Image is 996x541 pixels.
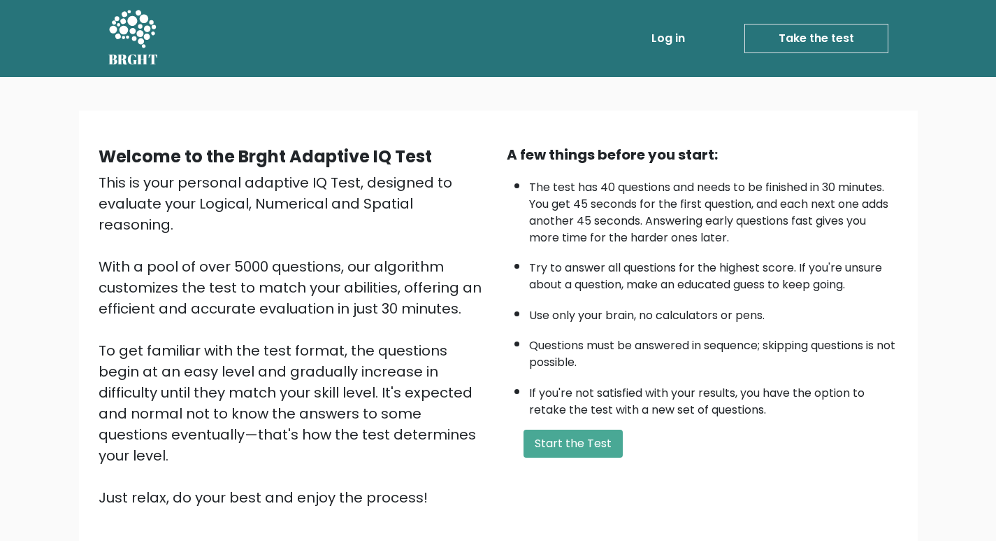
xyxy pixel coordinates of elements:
[99,145,432,168] b: Welcome to the Brght Adaptive IQ Test
[646,24,691,52] a: Log in
[99,172,490,508] div: This is your personal adaptive IQ Test, designed to evaluate your Logical, Numerical and Spatial ...
[529,172,898,246] li: The test has 40 questions and needs to be finished in 30 minutes. You get 45 seconds for the firs...
[744,24,888,53] a: Take the test
[108,6,159,71] a: BRGHT
[529,378,898,419] li: If you're not satisfied with your results, you have the option to retake the test with a new set ...
[108,51,159,68] h5: BRGHT
[529,300,898,324] li: Use only your brain, no calculators or pens.
[524,430,623,458] button: Start the Test
[507,144,898,165] div: A few things before you start:
[529,330,898,371] li: Questions must be answered in sequence; skipping questions is not possible.
[529,253,898,293] li: Try to answer all questions for the highest score. If you're unsure about a question, make an edu...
